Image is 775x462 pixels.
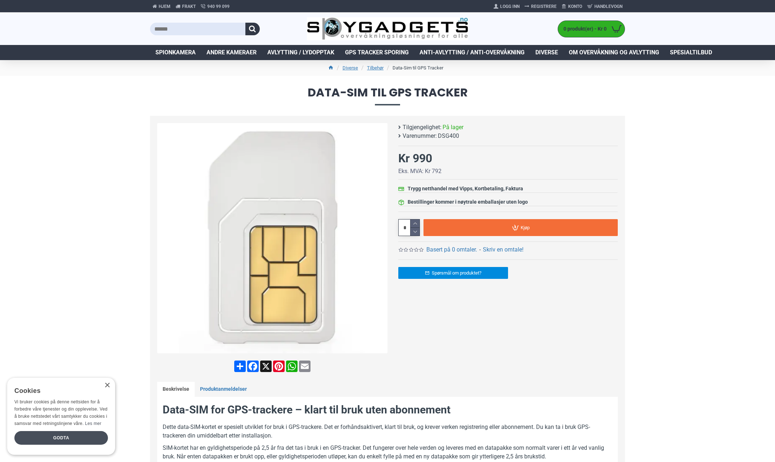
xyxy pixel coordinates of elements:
div: Bestillinger kommer i nøytrale emballasjer uten logo [408,198,528,206]
p: SIM-kortet har en gyldighetsperiode på 2,5 år fra det tas i bruk i en GPS-tracker. Det fungerer o... [163,444,612,461]
a: Anti-avlytting / Anti-overvåkning [414,45,530,60]
a: Avlytting / Lydopptak [262,45,340,60]
a: X [259,361,272,372]
a: Basert på 0 omtaler. [426,245,477,254]
span: Andre kameraer [207,48,257,57]
a: Konto [559,1,585,12]
a: Produktanmeldelser [195,382,252,397]
span: 940 99 099 [207,3,230,10]
a: Diverse [530,45,563,60]
img: Data-SIM for GPS Tracker - SpyGadgets.no [157,123,387,353]
a: Diverse [343,64,358,72]
div: Godta [14,431,108,445]
span: På lager [443,123,463,132]
a: Spionkamera [150,45,201,60]
a: Facebook [246,361,259,372]
div: Cookies [14,383,103,399]
div: Kr 990 [398,150,432,167]
a: Share [234,361,246,372]
a: Beskrivelse [157,382,195,397]
p: Dette data-SIM-kortet er spesielt utviklet for bruk i GPS-trackere. Det er forhåndsaktivert, klar... [163,423,612,440]
span: Spionkamera [155,48,196,57]
h2: Data-SIM for GPS-trackere – klart til bruk uten abonnement [163,402,612,417]
a: Tilbehør [367,64,384,72]
div: Close [104,383,110,388]
a: Spesialtilbud [665,45,717,60]
a: 0 produkt(er) - Kr 0 [558,21,625,37]
span: Hjem [159,3,171,10]
span: Frakt [182,3,196,10]
span: Vi bruker cookies på denne nettsiden for å forbedre våre tjenester og din opplevelse. Ved å bruke... [14,399,108,426]
span: Handlevogn [594,3,622,10]
b: - [479,246,481,253]
a: Registrere [522,1,559,12]
b: Tilgjengelighet: [403,123,441,132]
span: Anti-avlytting / Anti-overvåkning [420,48,525,57]
span: Spesialtilbud [670,48,712,57]
span: Avlytting / Lydopptak [267,48,334,57]
img: SpyGadgets.no [307,17,468,41]
a: Om overvåkning og avlytting [563,45,665,60]
a: Spørsmål om produktet? [398,267,508,279]
a: Andre kameraer [201,45,262,60]
span: Logg Inn [500,3,520,10]
span: Kjøp [521,225,530,230]
a: Les mer, opens a new window [85,421,101,426]
span: Konto [568,3,582,10]
a: Handlevogn [585,1,625,12]
span: Registrere [531,3,557,10]
span: Data-Sim til GPS Tracker [150,87,625,105]
a: Logg Inn [491,1,522,12]
a: Pinterest [272,361,285,372]
a: Skriv en omtale! [483,245,524,254]
div: Trygg netthandel med Vipps, Kortbetaling, Faktura [408,185,523,192]
b: Varenummer: [403,132,437,140]
span: 0 produkt(er) - Kr 0 [558,25,608,33]
span: DSG400 [438,132,459,140]
a: GPS Tracker Sporing [340,45,414,60]
span: Om overvåkning og avlytting [569,48,659,57]
span: Diverse [535,48,558,57]
a: Email [298,361,311,372]
span: GPS Tracker Sporing [345,48,409,57]
a: WhatsApp [285,361,298,372]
